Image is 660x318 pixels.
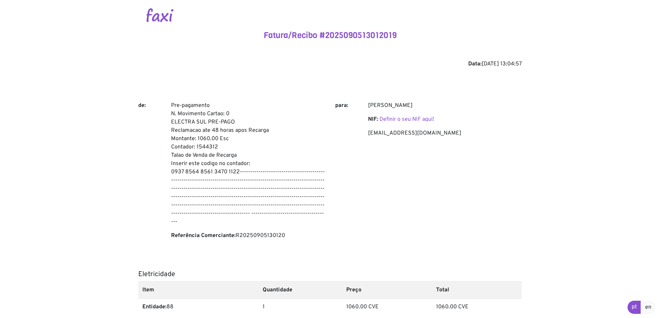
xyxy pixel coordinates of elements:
b: NIF: [368,116,378,123]
a: pt [628,301,641,314]
b: Referência Comerciante: [171,232,236,239]
a: Definir o seu NIF aqui! [379,116,434,123]
h5: Eletricidade [138,270,522,279]
b: para: [335,102,348,109]
b: Entidade: [142,303,167,310]
th: Quantidade [258,281,342,298]
p: R20250905130120 [171,231,325,240]
a: en [641,301,656,314]
th: Item [138,281,258,298]
p: 88 [142,303,254,311]
p: [EMAIL_ADDRESS][DOMAIN_NAME] [368,129,522,137]
th: Preço [342,281,432,298]
b: de: [138,102,146,109]
p: [PERSON_NAME] [368,101,522,110]
div: [DATE] 13:04:57 [138,60,522,68]
b: Data: [468,61,482,67]
p: Pre-pagamento N. Movimento Cartao: 0 ELECTRA SUL PRE-PAGO Reclamacao ate 48 horas apos Recarga Mo... [171,101,325,226]
th: Total [432,281,522,298]
h4: Fatura/Recibo #2025090513012019 [138,30,522,40]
